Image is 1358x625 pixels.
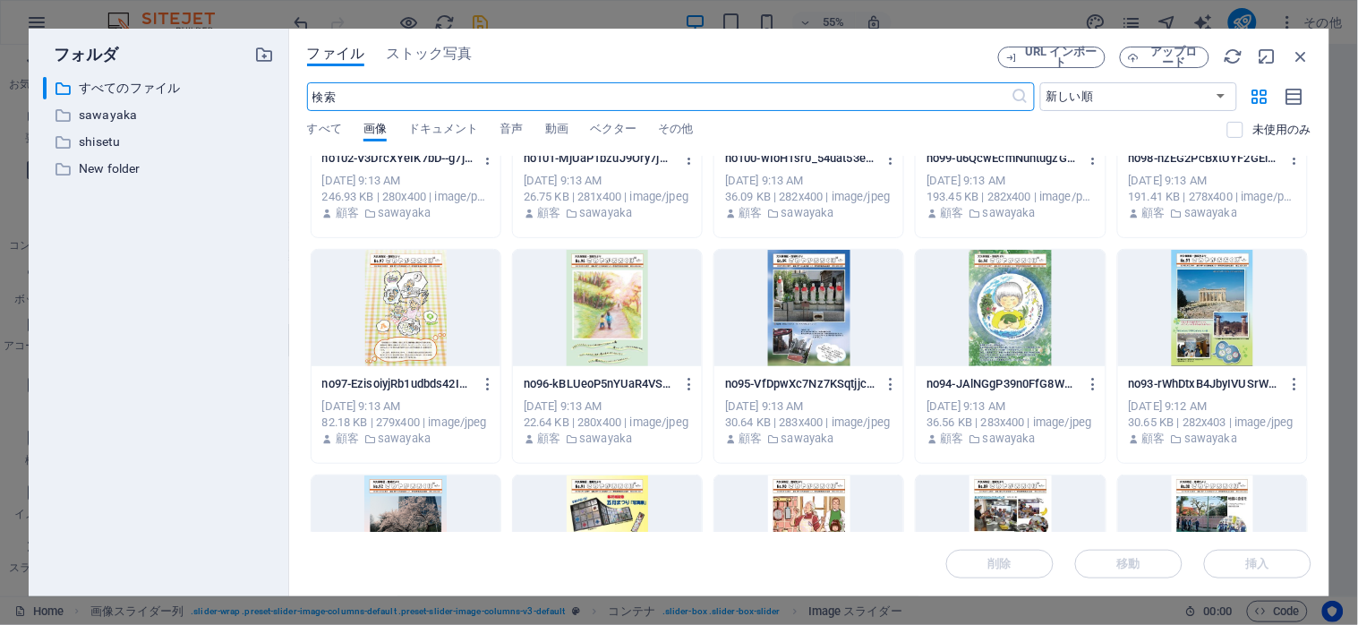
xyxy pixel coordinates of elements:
p: no97-EzisoiyjRb1udbds42I5zg.jpg [322,376,474,392]
p: no102-V3DrcXYeIK7bD--g7jRVwg.png [322,150,474,167]
span: ドキュメント [408,118,479,143]
p: sawayaka [983,205,1036,221]
p: no94-JAlNGgP39n0FfG8W6L6B1w.jpg [927,376,1078,392]
p: New folder [79,158,242,179]
p: 顧客 [739,205,762,221]
p: no101-MjUaP1bzuJ9Ory7jRVg4Nw.jpg [524,150,675,167]
div: [DATE] 9:13 AM [927,398,1094,415]
p: sawayaka [781,205,834,221]
div: [DATE] 9:13 AM [725,398,893,415]
p: sawayaka [1184,431,1237,447]
p: no96-kBLUeoP5nYUaR4VSGbvlUA.jpg [524,376,675,392]
div: 82.18 KB | 279x400 | image/jpeg [322,415,490,431]
div: ​ [43,77,47,99]
p: shisetu [79,132,242,152]
i: 閉じる [1292,47,1311,66]
div: [DATE] 9:13 AM [322,173,490,189]
p: すべてのファイル [79,78,242,98]
p: sawayaka [79,105,242,125]
div: New folder [43,158,275,180]
div: 36.56 KB | 283x400 | image/jpeg [927,415,1094,431]
p: sawayaka [579,431,632,447]
p: 顧客 [537,431,560,447]
p: no95-VfDpwXc7Nz7KSqtjjct2xQ.jpg [725,376,876,392]
div: [DATE] 9:13 AM [927,173,1094,189]
p: ウェブサイトで使用されていないファイルのみが表示されます。このセッション中に追加されたファイルも表示できます。更新するには、保存してリロードしてください。 [1252,122,1311,138]
p: no99-u6QcwEcmNuhtugzGMESsGw.png [927,150,1078,167]
span: 画像 [363,118,387,143]
p: 顧客 [1142,205,1166,221]
div: [DATE] 9:13 AM [524,398,691,415]
button: アップロード [1120,47,1209,68]
span: 動画 [545,118,568,143]
p: 顧客 [1142,431,1166,447]
div: sawayaka [43,104,275,126]
i: 最小化 [1258,47,1277,66]
p: sawayaka [1184,205,1237,221]
div: 30.65 KB | 282x403 | image/jpeg [1129,415,1296,431]
div: 193.45 KB | 282x400 | image/png [927,189,1094,205]
p: 顧客 [739,431,762,447]
span: 音声 [500,118,524,143]
p: 顧客 [336,205,359,221]
span: その他 [658,118,693,143]
p: sawayaka [983,431,1036,447]
p: 顧客 [941,431,964,447]
span: すべて [307,118,342,143]
div: [DATE] 9:13 AM [322,398,490,415]
div: 22.64 KB | 280x400 | image/jpeg [524,415,691,431]
input: 検索 [307,82,1012,111]
p: no100-wIoH1sr0_54uat53eEnlOw.jpg [725,150,876,167]
div: 246.93 KB | 280x400 | image/png [322,189,490,205]
p: 顧客 [537,205,560,221]
span: アップロード [1147,47,1201,68]
button: URL インポート [998,47,1106,68]
i: 新規フォルダを作成 [255,45,275,64]
p: フォルダ [43,43,119,66]
span: ファイル [307,43,364,64]
p: 顧客 [336,431,359,447]
p: no98-hzEG2PcBxtUYF2GEl1DhZA.png [1129,150,1280,167]
div: 36.09 KB | 282x400 | image/jpeg [725,189,893,205]
div: 26.75 KB | 281x400 | image/jpeg [524,189,691,205]
div: [DATE] 9:12 AM [1129,398,1296,415]
span: URL インポート [1025,47,1098,68]
i: リロード [1224,47,1243,66]
p: 顧客 [941,205,964,221]
div: 30.64 KB | 283x400 | image/jpeg [725,415,893,431]
div: [DATE] 9:13 AM [524,173,691,189]
span: ストック写真 [386,43,473,64]
p: sawayaka [378,205,431,221]
p: sawayaka [579,205,632,221]
div: [DATE] 9:13 AM [1129,173,1296,189]
p: sawayaka [781,431,834,447]
div: [DATE] 9:13 AM [725,173,893,189]
div: 191.41 KB | 278x400 | image/png [1129,189,1296,205]
span: ベクター [590,118,636,143]
p: no93-rWhDtxB4JbyIVUSrWzsoSg.jpg [1129,376,1280,392]
p: sawayaka [378,431,431,447]
div: shisetu [43,131,275,153]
